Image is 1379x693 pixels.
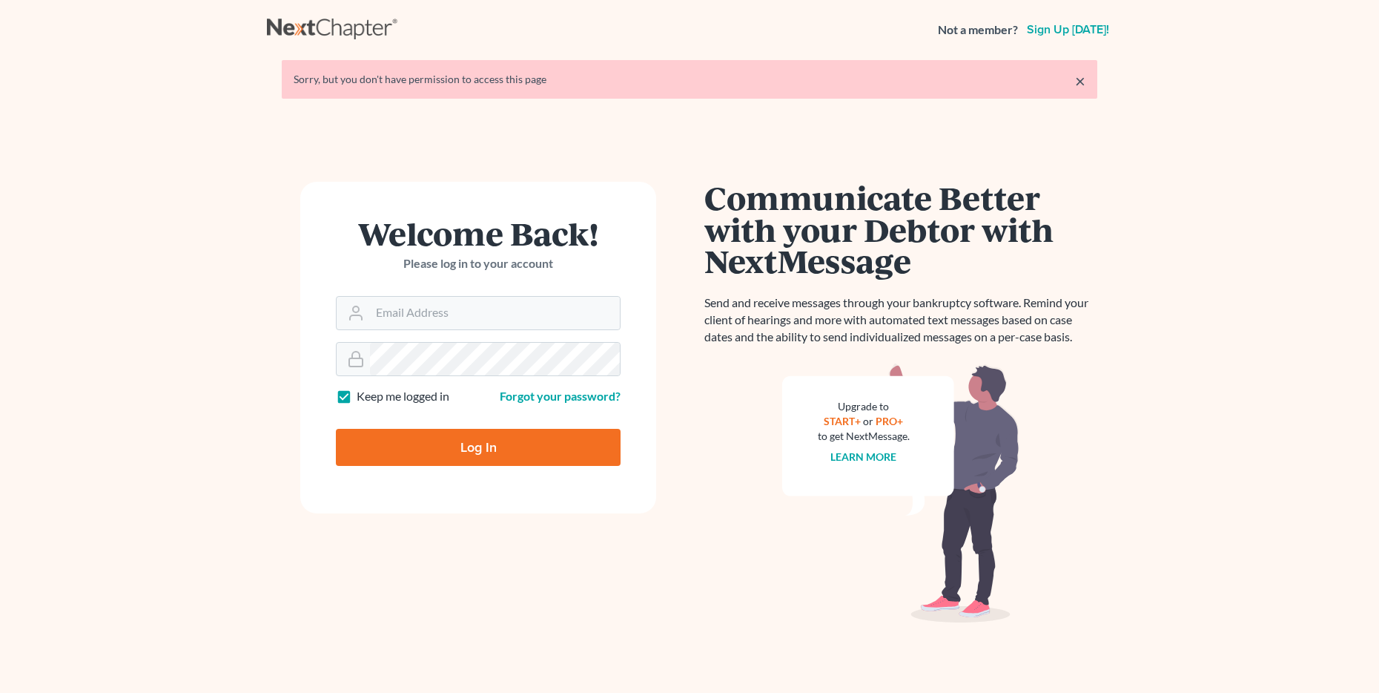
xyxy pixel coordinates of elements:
span: or [864,415,874,427]
p: Send and receive messages through your bankruptcy software. Remind your client of hearings and mo... [704,295,1097,346]
input: Log In [336,429,621,466]
h1: Welcome Back! [336,217,621,249]
strong: Not a member? [938,22,1018,39]
a: Forgot your password? [500,389,621,403]
p: Please log in to your account [336,255,621,272]
a: Sign up [DATE]! [1024,24,1112,36]
a: Learn more [831,450,897,463]
div: Upgrade to [818,399,910,414]
div: to get NextMessage. [818,429,910,444]
div: Sorry, but you don't have permission to access this page [294,72,1085,87]
img: nextmessage_bg-59042aed3d76b12b5cd301f8e5b87938c9018125f34e5fa2b7a6b67550977c72.svg [782,364,1019,623]
label: Keep me logged in [357,388,449,405]
h1: Communicate Better with your Debtor with NextMessage [704,182,1097,277]
a: START+ [824,415,862,427]
a: PRO+ [876,415,904,427]
a: × [1075,72,1085,90]
input: Email Address [370,297,620,329]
